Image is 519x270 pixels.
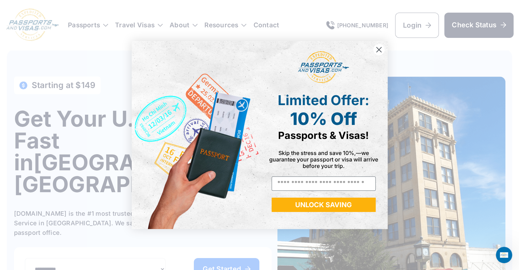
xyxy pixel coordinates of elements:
button: Close dialog [373,44,385,56]
button: UNLOCK SAVING [272,198,376,212]
span: Passports & Visas! [278,129,369,141]
span: Skip the stress and save 10%,—we guarantee your passport or visa will arrive before your trip. [269,150,378,169]
iframe: Intercom live chat [496,247,512,263]
span: 10% Off [290,109,357,129]
span: Limited Offer: [278,92,369,109]
img: de9cda0d-0715-46ca-9a25-073762a91ba7.png [132,41,260,229]
img: passports and visas [298,51,349,83]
